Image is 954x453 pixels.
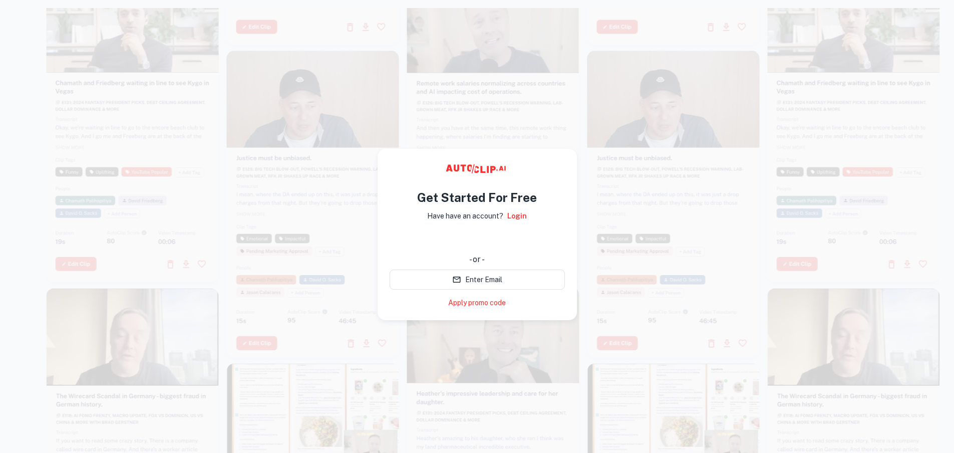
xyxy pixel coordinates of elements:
[390,254,565,266] div: - or -
[427,210,503,221] p: Have have an account?
[448,298,506,308] a: Apply promo code
[385,229,570,251] iframe: “使用 Google 账号登录”按钮
[390,270,565,290] button: Enter Email
[417,188,537,206] h4: Get Started For Free
[507,210,527,221] a: Login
